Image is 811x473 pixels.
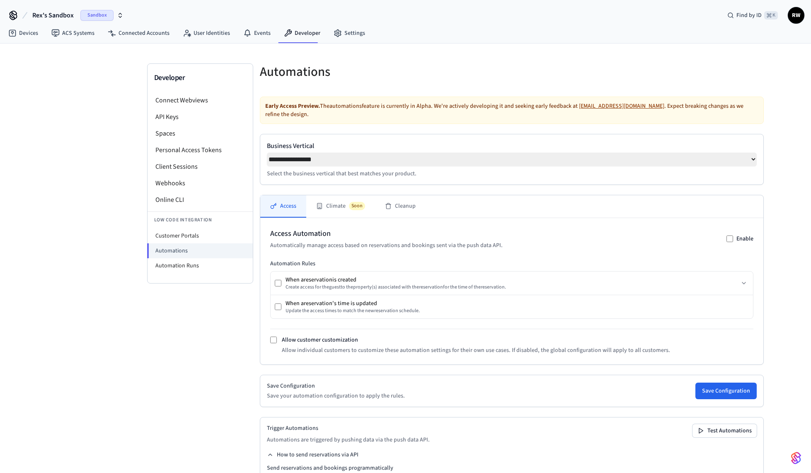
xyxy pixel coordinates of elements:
p: Allow individual customers to customize these automation settings for their own use cases. If dis... [282,346,670,354]
p: Automatically manage access based on reservations and bookings sent via the push data API. [270,241,503,250]
label: Enable [736,235,753,243]
a: ACS Systems [45,26,101,41]
a: Devices [2,26,45,41]
li: Online CLI [148,192,253,208]
label: Business Vertical [267,141,757,151]
a: Events [237,26,277,41]
p: Automations are triggered by pushing data via the push data API. [267,436,430,444]
div: Update the access times to match the new reservation schedule. [286,308,420,314]
h2: Trigger Automations [267,424,430,432]
p: Select the business vertical that best matches your product. [267,170,757,178]
div: When a reservation 's time is updated [286,299,420,308]
button: ClimateSoon [306,195,375,218]
span: RW [789,8,804,23]
button: Test Automations [692,424,757,437]
a: User Identities [176,26,237,41]
h2: Access Automation [270,228,503,240]
span: Sandbox [80,10,114,21]
button: RW [788,7,804,24]
a: [EMAIL_ADDRESS][DOMAIN_NAME] [579,102,664,110]
button: Access [260,195,306,218]
div: When a reservation is created [286,276,506,284]
div: The automations feature is currently in Alpha. We're actively developing it and seeking early fee... [260,97,764,124]
li: API Keys [148,109,253,125]
li: Webhooks [148,175,253,192]
button: How to send reservations via API [267,451,358,459]
h5: Automations [260,63,507,80]
h3: Developer [154,72,246,84]
div: Find by ID⌘ K [721,8,784,23]
a: Settings [327,26,372,41]
span: Soon [349,202,365,210]
div: Create access for the guest to the property (s) associated with the reservation for the time of t... [286,284,506,291]
img: SeamLogoGradient.69752ec5.svg [791,451,801,465]
span: Rex's Sandbox [32,10,74,20]
li: Customer Portals [148,228,253,243]
p: Save your automation configuration to apply the rules. [267,392,405,400]
h4: Send reservations and bookings programmatically [267,464,757,472]
li: Personal Access Tokens [148,142,253,158]
li: Automations [147,243,253,258]
strong: Early Access Preview. [265,102,320,110]
span: Find by ID [736,11,762,19]
h2: Save Configuration [267,382,405,390]
h3: Automation Rules [270,260,753,268]
li: Spaces [148,125,253,142]
button: Cleanup [375,195,426,218]
a: Developer [277,26,327,41]
li: Low Code Integration [148,211,253,228]
li: Connect Webviews [148,92,253,109]
span: ⌘ K [764,11,778,19]
li: Client Sessions [148,158,253,175]
a: Connected Accounts [101,26,176,41]
li: Automation Runs [148,258,253,273]
label: Allow customer customization [282,336,358,344]
button: Save Configuration [695,383,757,399]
